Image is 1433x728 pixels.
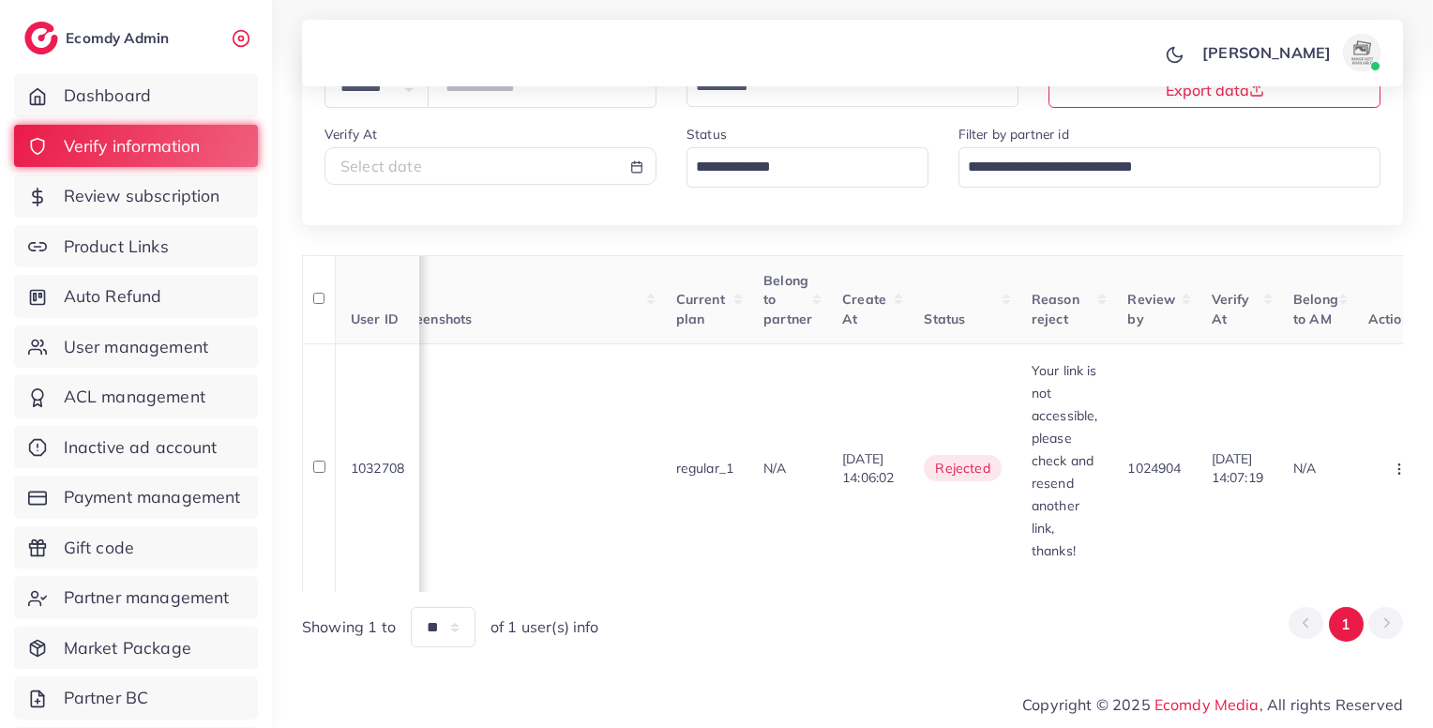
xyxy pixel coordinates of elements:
span: Actions [1368,311,1416,327]
span: Payment management [64,485,241,509]
button: Go to page 1 [1329,607,1364,642]
span: Select date [340,157,422,175]
a: Auto Refund [14,275,258,318]
label: Filter by partner id [958,125,1069,144]
span: rejected [924,455,1001,481]
p: [PERSON_NAME] [1202,41,1331,64]
input: Search for option [689,151,904,183]
a: Partner BC [14,676,258,720]
span: 1024904 [1127,460,1181,477]
span: , All rights Reserved [1260,693,1403,716]
a: Inactive ad account [14,426,258,469]
span: Belong to AM [1293,291,1338,326]
span: Screenshots [395,311,473,327]
span: Status [924,311,965,327]
p: Your link is not accessible, please check and resend another link, thanks! [1032,359,1098,562]
a: Payment management [14,476,258,519]
span: regular_1 [676,460,733,477]
span: Auto Refund [64,284,162,309]
a: Product Links [14,225,258,268]
a: Review subscription [14,174,258,218]
img: logo [24,22,58,54]
span: of 1 user(s) info [490,616,599,638]
div: Search for option [958,147,1381,188]
span: Verify At [1212,291,1250,326]
ul: Pagination [1289,607,1403,642]
input: Search for option [961,151,1357,183]
span: Current plan [676,291,725,326]
span: Market Package [64,636,191,660]
span: Dashboard [64,83,151,108]
span: Copyright © 2025 [1022,693,1403,716]
span: Gift code [64,536,134,560]
a: [PERSON_NAME]avatar [1192,34,1388,71]
a: Partner management [14,576,258,619]
span: ACL management [64,385,205,409]
a: Dashboard [14,74,258,117]
span: Belong to partner [763,272,812,327]
span: Inactive ad account [64,435,218,460]
a: Verify information [14,125,258,168]
span: Create At [842,291,886,326]
a: Market Package [14,627,258,670]
label: Status [686,125,727,144]
span: N/A [763,460,786,477]
a: Gift code [14,526,258,569]
a: logoEcomdy Admin [24,22,173,54]
span: [DATE] 14:06:02 [842,450,894,486]
a: User management [14,326,258,369]
span: Partner management [64,585,230,610]
span: Showing 1 to [302,616,396,638]
span: Review subscription [64,184,220,208]
span: Verify information [64,134,201,159]
a: Ecomdy Media [1154,695,1260,714]
span: 1032708 [351,460,404,477]
span: User ID [351,311,399,327]
span: Partner BC [64,686,149,710]
span: Review by [1127,291,1175,326]
img: avatar [1343,34,1380,71]
span: N/A [1293,460,1316,477]
span: Product Links [64,235,169,259]
div: Search for option [686,147,928,188]
a: ACL management [14,375,258,418]
span: User management [64,335,208,359]
span: [DATE] 14:07:19 [1212,450,1263,486]
h2: Ecomdy Admin [66,29,173,47]
label: Verify At [324,125,377,144]
span: Reason reject [1032,291,1079,326]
